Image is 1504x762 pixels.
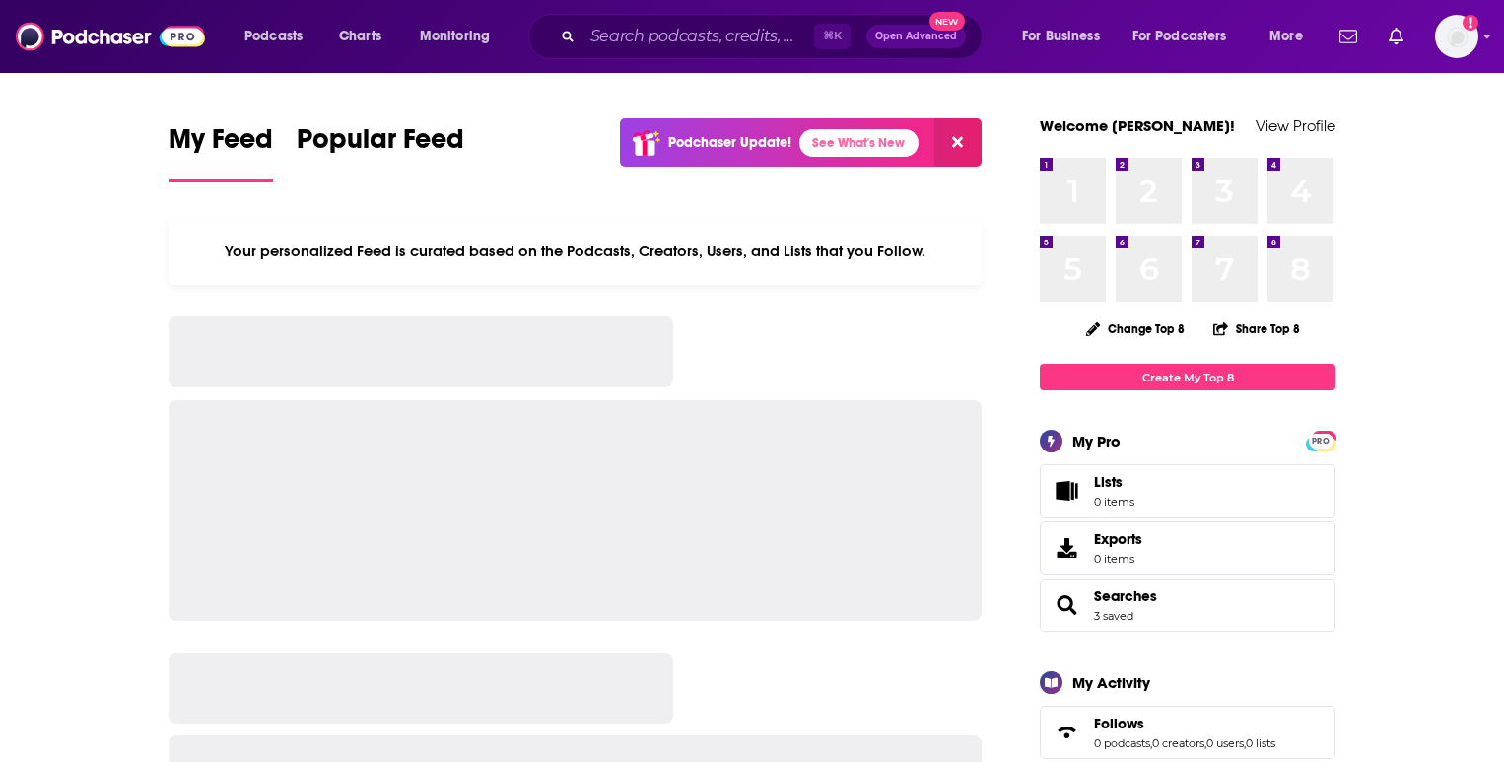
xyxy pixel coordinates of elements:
[297,122,464,182] a: Popular Feed
[244,23,303,50] span: Podcasts
[1094,495,1134,509] span: 0 items
[1435,15,1478,58] button: Show profile menu
[1094,473,1134,491] span: Lists
[1094,473,1123,491] span: Lists
[1256,116,1335,135] a: View Profile
[1094,609,1133,623] a: 3 saved
[1008,21,1125,52] button: open menu
[1309,434,1333,449] span: PRO
[1022,23,1100,50] span: For Business
[875,32,957,41] span: Open Advanced
[1094,530,1142,548] span: Exports
[169,218,982,285] div: Your personalized Feed is curated based on the Podcasts, Creators, Users, and Lists that you Follow.
[1435,15,1478,58] span: Logged in as mgehrig2
[339,23,381,50] span: Charts
[1244,736,1246,750] span: ,
[1120,21,1256,52] button: open menu
[1047,534,1086,562] span: Exports
[1309,433,1333,448] a: PRO
[1152,736,1204,750] a: 0 creators
[1150,736,1152,750] span: ,
[1040,364,1335,390] a: Create My Top 8
[1332,20,1365,53] a: Show notifications dropdown
[1072,432,1121,450] div: My Pro
[1040,706,1335,759] span: Follows
[16,18,205,55] img: Podchaser - Follow, Share and Rate Podcasts
[1040,464,1335,518] a: Lists
[169,122,273,168] span: My Feed
[547,14,1001,59] div: Search podcasts, credits, & more...
[1072,673,1150,692] div: My Activity
[1206,736,1244,750] a: 0 users
[1074,316,1196,341] button: Change Top 8
[1040,521,1335,575] a: Exports
[1256,21,1328,52] button: open menu
[799,129,919,157] a: See What's New
[1435,15,1478,58] img: User Profile
[326,21,393,52] a: Charts
[1094,552,1142,566] span: 0 items
[1381,20,1411,53] a: Show notifications dropdown
[1204,736,1206,750] span: ,
[1040,579,1335,632] span: Searches
[1463,15,1478,31] svg: Add a profile image
[1047,591,1086,619] a: Searches
[420,23,490,50] span: Monitoring
[1094,715,1144,732] span: Follows
[814,24,851,49] span: ⌘ K
[1094,588,1157,605] a: Searches
[406,21,515,52] button: open menu
[866,25,966,48] button: Open AdvancedNew
[582,21,814,52] input: Search podcasts, credits, & more...
[1269,23,1303,50] span: More
[929,12,965,31] span: New
[1047,477,1086,505] span: Lists
[1040,116,1235,135] a: Welcome [PERSON_NAME]!
[1246,736,1275,750] a: 0 lists
[1094,715,1275,732] a: Follows
[297,122,464,168] span: Popular Feed
[1094,736,1150,750] a: 0 podcasts
[668,134,791,151] p: Podchaser Update!
[231,21,328,52] button: open menu
[1047,719,1086,746] a: Follows
[1212,310,1301,348] button: Share Top 8
[1132,23,1227,50] span: For Podcasters
[169,122,273,182] a: My Feed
